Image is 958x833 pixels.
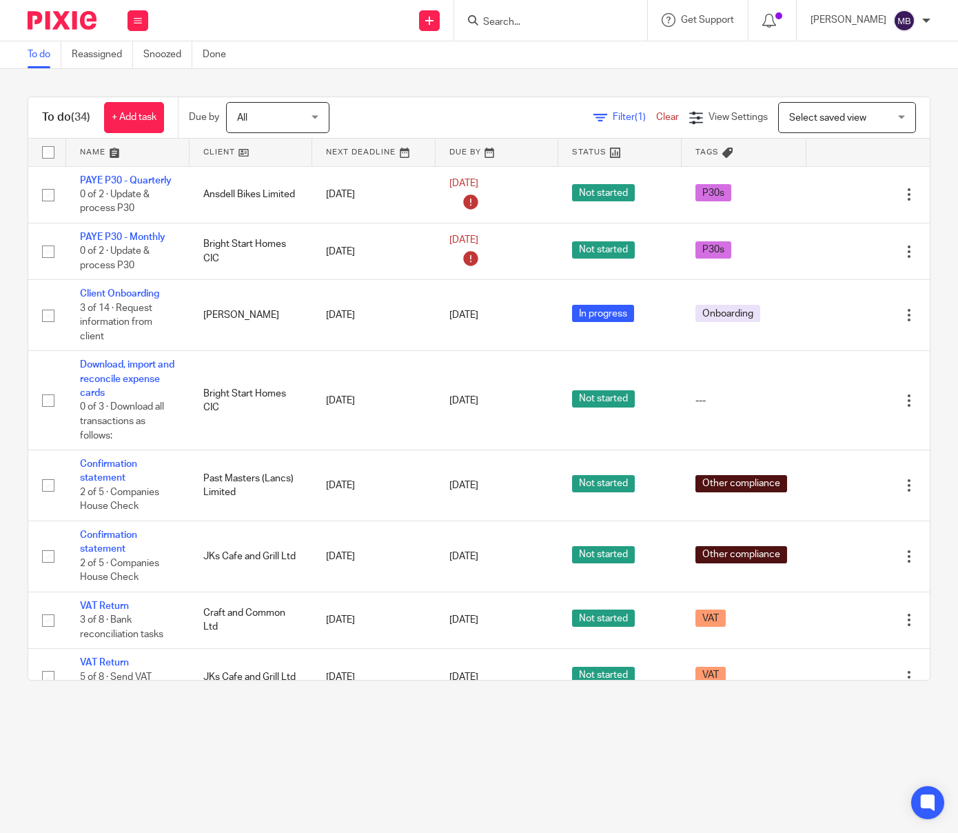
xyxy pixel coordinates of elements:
td: Ansdell Bikes Limited [190,166,313,223]
img: svg%3E [893,10,915,32]
td: Bright Start Homes CIC [190,223,313,279]
span: 5 of 8 · Send VAT return for signature [80,672,164,696]
span: Onboarding [695,305,760,322]
span: 3 of 8 · Bank reconciliation tasks [80,615,163,639]
span: P30s [695,184,731,201]
a: Clear [656,112,679,122]
span: [DATE] [449,179,478,188]
span: [DATE] [449,236,478,245]
p: [PERSON_NAME] [811,13,886,27]
span: Not started [572,475,635,492]
span: [DATE] [449,396,478,405]
span: [DATE] [449,310,478,320]
span: 0 of 3 · Download all transactions as follows: [80,403,164,441]
span: Not started [572,667,635,684]
span: Select saved view [789,113,866,123]
a: Snoozed [143,41,192,68]
td: [DATE] [312,450,436,521]
td: [DATE] [312,521,436,592]
span: All [237,113,247,123]
a: VAT Return [80,658,129,668]
span: Not started [572,184,635,201]
td: [PERSON_NAME] [190,280,313,351]
td: [DATE] [312,649,436,705]
span: Not started [572,390,635,408]
span: [DATE] [449,615,478,625]
span: Not started [572,546,635,563]
span: 2 of 5 · Companies House Check [80,559,159,583]
p: Due by [189,110,219,124]
td: Bright Start Homes CIC [190,351,313,450]
td: [DATE] [312,166,436,223]
span: Other compliance [695,475,787,492]
td: JKs Cafe and Grill Ltd [190,521,313,592]
a: Download, import and reconcile expense cards [80,360,174,398]
span: 3 of 14 · Request information from client [80,303,152,341]
a: Done [203,41,236,68]
span: Get Support [681,15,734,25]
span: [DATE] [449,552,478,561]
td: Craft and Common Ltd [190,592,313,648]
span: [DATE] [449,672,478,682]
td: JKs Cafe and Grill Ltd [190,649,313,705]
span: 0 of 2 · Update & process P30 [80,247,150,271]
span: View Settings [709,112,768,122]
img: Pixie [28,11,96,30]
a: Reassigned [72,41,133,68]
td: [DATE] [312,223,436,279]
a: + Add task [104,102,164,133]
span: In progress [572,305,634,322]
span: Other compliance [695,546,787,563]
a: VAT Return [80,601,129,611]
span: Filter [613,112,656,122]
td: [DATE] [312,351,436,450]
a: PAYE P30 - Monthly [80,232,165,242]
td: Past Masters (Lancs) Limited [190,450,313,521]
td: [DATE] [312,280,436,351]
div: --- [695,394,793,408]
span: 0 of 2 · Update & process P30 [80,190,150,214]
a: Confirmation statement [80,459,137,483]
span: (34) [71,112,90,123]
span: Tags [695,148,719,156]
span: VAT [695,610,726,627]
h1: To do [42,110,90,125]
span: (1) [635,112,646,122]
a: Client Onboarding [80,289,159,299]
span: 2 of 5 · Companies House Check [80,488,159,512]
span: [DATE] [449,481,478,490]
span: Not started [572,241,635,259]
td: [DATE] [312,592,436,648]
a: To do [28,41,61,68]
a: Confirmation statement [80,530,137,554]
span: P30s [695,241,731,259]
a: PAYE P30 - Quarterly [80,176,172,185]
span: Not started [572,610,635,627]
input: Search [482,17,606,29]
span: VAT [695,667,726,684]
